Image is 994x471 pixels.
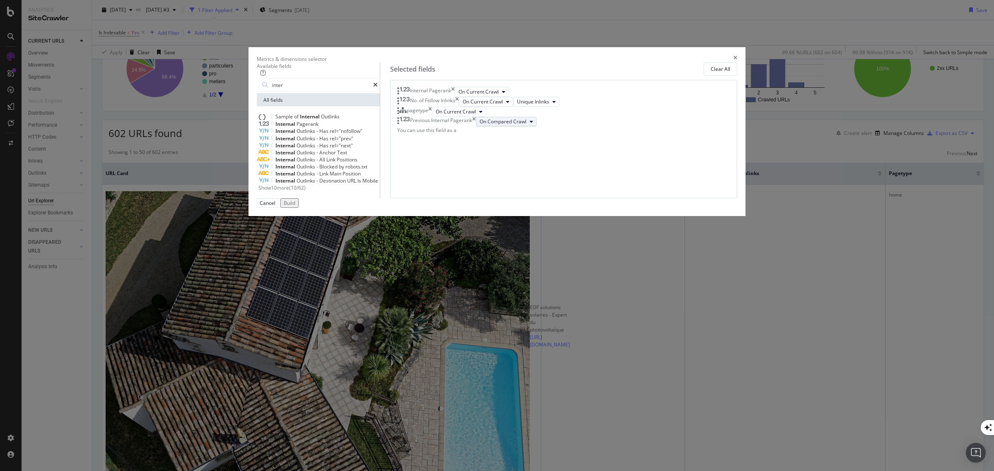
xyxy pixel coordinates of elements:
[337,149,347,156] span: Text
[390,65,435,74] div: Selected fields
[297,163,316,170] span: Outlinks
[275,113,294,120] span: Sample
[316,163,319,170] span: -
[330,135,353,142] span: rel="prev"
[316,170,319,177] span: -
[458,88,499,95] span: On Current Crawl
[319,149,337,156] span: Anchor
[316,149,319,156] span: -
[319,177,347,184] span: Destination
[410,87,451,97] div: Internal Pagerank
[297,156,316,163] span: Outlinks
[297,149,316,156] span: Outlinks
[248,47,745,216] div: modal
[397,107,730,117] div: pagetypetimesOn Current Crawl
[428,107,432,117] div: times
[275,149,297,156] span: Internal
[455,87,509,97] button: On Current Crawl
[319,142,330,149] span: Has
[257,93,380,106] div: All fields
[362,177,378,184] span: Mobile
[397,97,730,107] div: No. of Follow InlinkstimesOn Current CrawlUnique Inlinks
[271,79,373,91] input: Search by field name
[297,120,318,127] span: Pagerank
[339,163,345,170] span: by
[319,135,330,142] span: Has
[480,118,526,125] span: On Compared Crawl
[513,97,560,107] button: Unique Inlinks
[275,135,297,142] span: Internal
[966,443,986,463] div: Open Intercom Messenger
[432,107,486,117] button: On Current Crawl
[337,156,357,163] span: Positions
[463,98,503,105] span: On Current Crawl
[297,177,316,184] span: Outlinks
[326,156,337,163] span: Link
[297,127,316,135] span: Outlinks
[517,98,549,105] span: Unique Inlinks
[258,184,289,191] span: Show 10 more
[316,127,319,135] span: -
[275,120,297,127] span: Internal
[397,127,730,134] div: You can use this field as a
[704,62,737,76] button: Clear All
[275,142,297,149] span: Internal
[330,170,343,177] span: Main
[316,156,319,163] span: -
[316,142,319,149] span: -
[397,87,730,97] div: Internal PageranktimesOn Current Crawl
[410,117,472,127] div: Previous Internal Pagerank
[275,127,297,135] span: Internal
[733,55,737,62] div: times
[275,170,297,177] span: Internal
[319,163,339,170] span: Blocked
[280,198,299,208] button: Build
[347,177,357,184] span: URL
[410,97,455,107] div: No. of Follow Inlinks
[459,97,513,107] button: On Current Crawl
[275,163,297,170] span: Internal
[455,97,459,107] div: times
[436,108,476,115] span: On Current Crawl
[275,177,297,184] span: Internal
[319,156,326,163] span: All
[294,113,300,120] span: of
[343,170,361,177] span: Position
[284,199,295,207] div: Build
[260,199,275,207] div: Cancel
[297,170,316,177] span: Outlinks
[476,117,537,127] button: On Compared Crawl
[316,135,319,142] span: -
[472,117,476,127] div: times
[297,142,316,149] span: Outlinks
[319,127,330,135] span: Has
[345,163,367,170] span: robots.txt
[407,107,428,117] div: pagetype
[711,65,730,72] div: Clear All
[357,177,362,184] span: Is
[289,184,306,191] span: ( 10 / 62 )
[397,117,730,127] div: Previous Internal PageranktimesOn Compared Crawl
[451,87,455,97] div: times
[257,198,278,208] button: Cancel
[319,170,330,177] span: Link
[257,62,380,70] div: Available fields
[321,113,340,120] span: Outlinks
[297,135,316,142] span: Outlinks
[275,156,297,163] span: Internal
[257,55,327,62] div: Metrics & dimensions selector
[330,142,353,149] span: rel="next"
[300,113,321,120] span: Internal
[316,177,319,184] span: -
[330,127,362,135] span: rel="nofollow"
